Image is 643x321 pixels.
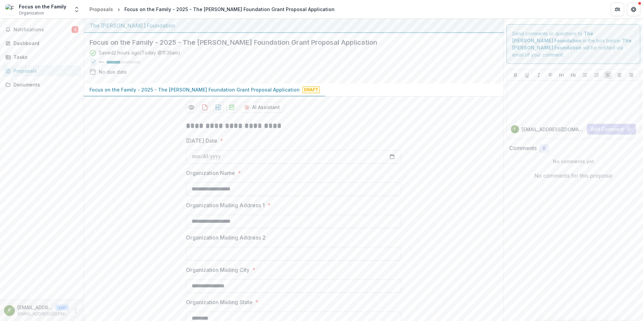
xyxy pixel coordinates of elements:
span: Notifications [13,27,72,33]
div: Focus on the Family - 2025 - The [PERSON_NAME] Foundation Grant Proposal Application [124,6,335,13]
p: [EMAIL_ADDRESS][DOMAIN_NAME] [522,126,584,133]
p: Organization Mailing Address 2 [186,234,266,242]
button: Partners [611,3,624,16]
div: Saved 2 hours ago ( Today @ 11:35am ) [99,49,180,56]
div: Documents [13,81,76,88]
p: Organization Mailing State [186,298,253,306]
button: Align Right [627,71,635,79]
p: [EMAIL_ADDRESS][DOMAIN_NAME] [17,304,52,311]
button: Add Comment [587,124,636,135]
button: Open entity switcher [72,3,81,16]
button: Heading 2 [569,71,577,79]
button: Notifications3 [3,24,81,35]
div: foundationrelationships@fotf.org [8,308,11,313]
div: Proposals [89,6,113,13]
a: Tasks [3,51,81,63]
a: Documents [3,79,81,90]
span: 0 [542,146,545,151]
button: Get Help [627,3,640,16]
button: Italicize [535,71,543,79]
p: User [55,305,69,311]
button: Align Center [615,71,623,79]
div: Proposals [13,67,76,74]
p: No comments yet [509,158,638,165]
a: Proposals [3,65,81,76]
button: download-proposal [213,102,224,113]
button: Underline [523,71,531,79]
nav: breadcrumb [87,4,337,14]
button: More [72,307,80,315]
h2: Focus on the Family - 2025 - The [PERSON_NAME] Foundation Grant Proposal Application [89,38,487,46]
a: Proposals [87,4,116,14]
div: No due date [99,68,127,75]
img: Focus on the Family [5,4,16,15]
div: Send comments or questions to in the box below. will be notified via email of your comment. [506,24,641,64]
button: Bold [512,71,520,79]
div: Focus on the Family [19,3,66,10]
p: Organization Mailing Address 1 [186,201,265,209]
span: Draft [302,86,320,93]
div: The [PERSON_NAME] Foundation [89,22,498,30]
p: No comments for this proposal [534,172,612,180]
p: 40 % [99,60,104,65]
h2: Comments [509,145,537,151]
button: Bullet List [581,71,589,79]
a: Dashboard [3,38,81,49]
p: Organization Name [186,169,235,177]
span: 3 [72,26,78,33]
button: Heading 1 [558,71,566,79]
button: Preview f147e094-adf9-499d-b0cb-35cc595041b5-0.pdf [186,102,197,113]
div: Tasks [13,53,76,61]
button: download-proposal [226,102,237,113]
p: Organization Mailing City [186,266,250,274]
button: Align Left [604,71,612,79]
button: Strike [546,71,554,79]
button: Ordered List [593,71,601,79]
div: Dashboard [13,40,76,47]
button: download-proposal [199,102,210,113]
p: [EMAIL_ADDRESS][DOMAIN_NAME] [17,311,69,317]
p: Focus on the Family - 2025 - The [PERSON_NAME] Foundation Grant Proposal Application [89,86,300,93]
p: [DATE] Date [186,137,217,145]
div: foundationrelationships@fotf.org [514,128,516,131]
span: Organization [19,10,44,16]
button: AI Assistant [240,102,284,113]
